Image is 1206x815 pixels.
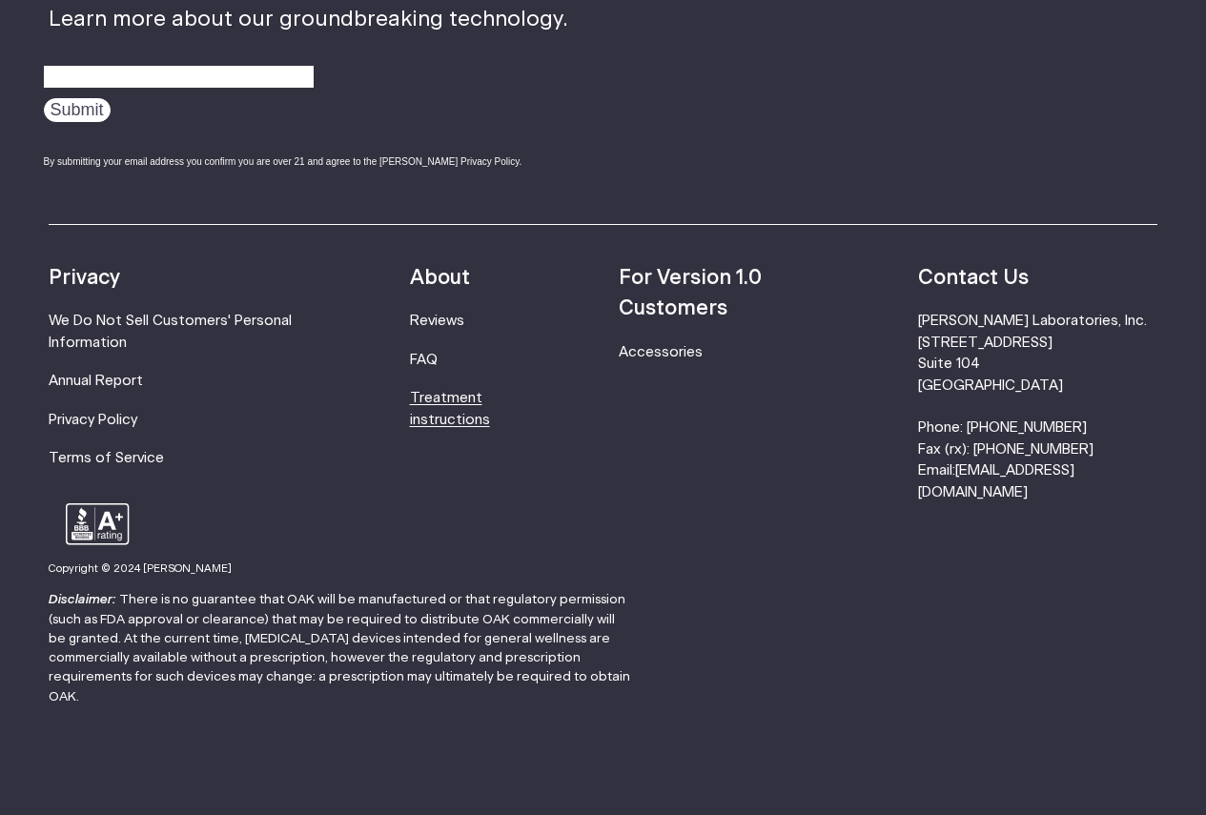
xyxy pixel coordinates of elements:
[918,268,1029,288] strong: Contact Us
[918,463,1074,499] a: [EMAIL_ADDRESS][DOMAIN_NAME]
[49,374,143,388] a: Annual Report
[410,353,438,367] a: FAQ
[49,413,137,427] a: Privacy Policy
[49,563,232,574] small: Copyright © 2024 [PERSON_NAME]
[918,311,1157,503] li: [PERSON_NAME] Laboratories, Inc. [STREET_ADDRESS] Suite 104 [GEOGRAPHIC_DATA] Phone: [PHONE_NUMBE...
[410,391,490,426] a: Treatment instructions
[410,314,464,328] a: Reviews
[49,590,632,706] p: There is no guarantee that OAK will be manufactured or that regulatory permission (such as FDA ap...
[619,345,703,359] a: Accessories
[49,593,116,606] strong: Disclaimer:
[49,451,164,465] a: Terms of Service
[44,98,111,122] input: Submit
[44,154,568,169] div: By submitting your email address you confirm you are over 21 and agree to the [PERSON_NAME] Priva...
[410,268,470,288] strong: About
[49,314,292,349] a: We Do Not Sell Customers' Personal Information
[619,268,762,318] strong: For Version 1.0 Customers
[49,268,120,288] strong: Privacy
